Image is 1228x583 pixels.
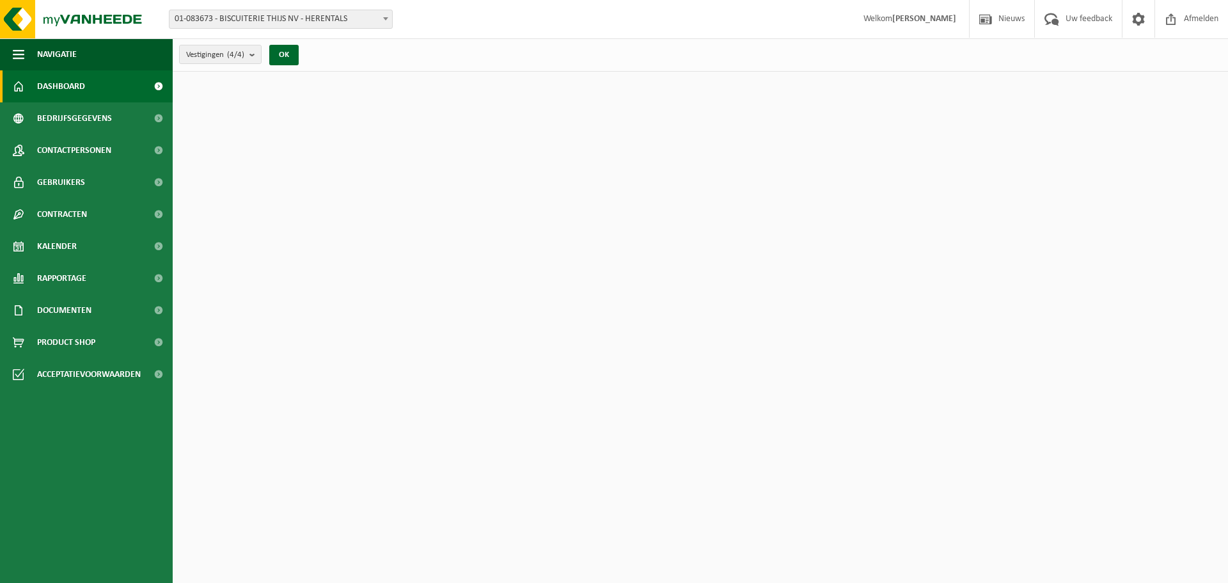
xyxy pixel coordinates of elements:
[169,10,393,29] span: 01-083673 - BISCUITERIE THIJS NV - HERENTALS
[37,294,91,326] span: Documenten
[37,70,85,102] span: Dashboard
[37,166,85,198] span: Gebruikers
[269,45,299,65] button: OK
[186,45,244,65] span: Vestigingen
[227,51,244,59] count: (4/4)
[37,198,87,230] span: Contracten
[892,14,956,24] strong: [PERSON_NAME]
[37,326,95,358] span: Product Shop
[37,230,77,262] span: Kalender
[37,358,141,390] span: Acceptatievoorwaarden
[37,134,111,166] span: Contactpersonen
[37,102,112,134] span: Bedrijfsgegevens
[179,45,262,64] button: Vestigingen(4/4)
[169,10,392,28] span: 01-083673 - BISCUITERIE THIJS NV - HERENTALS
[37,262,86,294] span: Rapportage
[37,38,77,70] span: Navigatie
